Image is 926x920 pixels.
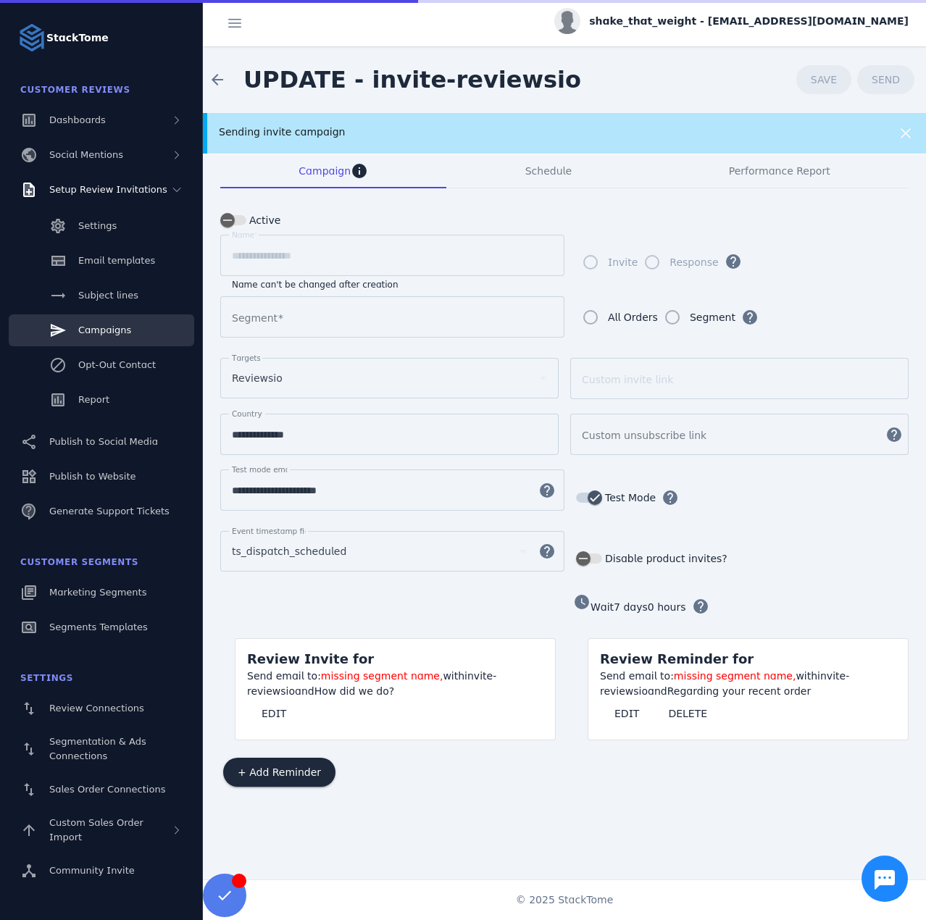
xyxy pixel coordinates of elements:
[232,426,547,443] input: Country
[247,699,301,728] button: EDIT
[9,426,194,458] a: Publish to Social Media
[9,245,194,277] a: Email templates
[648,601,686,613] span: 0 hours
[443,670,464,682] span: with
[600,651,754,666] span: Review Reminder for
[9,855,194,887] a: Community Invite
[247,669,543,699] div: invite-reviewsio How did we do?
[9,314,194,346] a: Campaigns
[49,436,158,447] span: Publish to Social Media
[232,354,261,362] mat-label: Targets
[232,369,283,387] span: Reviewsio
[9,577,194,609] a: Marketing Segments
[49,506,170,517] span: Generate Support Tickets
[232,312,278,324] mat-label: Segment
[49,184,167,195] span: Setup Review Invitations
[729,166,830,176] span: Performance Report
[668,708,707,719] span: DELETE
[602,489,656,506] label: Test Mode
[796,670,817,682] span: with
[608,309,658,326] div: All Orders
[49,703,144,714] span: Review Connections
[49,865,135,876] span: Community Invite
[295,685,314,697] span: and
[591,601,614,613] span: Wait
[49,817,143,842] span: Custom Sales Order Import
[20,557,138,567] span: Customer Segments
[232,409,262,418] mat-label: Country
[262,708,286,719] span: EDIT
[49,114,106,125] span: Dashboards
[516,892,614,908] span: © 2025 StackTome
[49,736,146,761] span: Segmentation & Ads Connections
[667,254,718,271] label: Response
[49,587,146,598] span: Marketing Segments
[232,230,254,239] mat-label: Name
[602,550,727,567] label: Disable product invites?
[600,699,654,728] button: EDIT
[49,784,165,795] span: Sales Order Connections
[351,162,368,180] mat-icon: info
[232,465,294,474] mat-label: Test mode email
[9,611,194,643] a: Segments Templates
[232,276,399,290] mat-hint: Name can't be changed after creation
[9,727,194,771] a: Segmentation & Ads Connections
[9,349,194,381] a: Opt-Out Contact
[20,85,130,95] span: Customer Reviews
[246,212,280,229] label: Active
[600,670,674,682] span: Send email to:
[247,670,321,682] span: Send email to:
[554,8,909,34] button: shake_that_weight - [EMAIL_ADDRESS][DOMAIN_NAME]
[78,394,109,405] span: Report
[9,280,194,311] a: Subject lines
[46,30,109,46] strong: StackTome
[49,149,123,160] span: Social Mentions
[530,543,564,560] mat-icon: help
[589,14,909,29] span: shake_that_weight - [EMAIL_ADDRESS][DOMAIN_NAME]
[78,359,156,370] span: Opt-Out Contact
[78,220,117,231] span: Settings
[299,166,351,176] span: Campaign
[582,430,706,441] mat-label: Custom unsubscribe link
[223,758,335,787] button: + Add Reminder
[9,210,194,242] a: Settings
[605,254,638,271] label: Invite
[219,125,845,140] div: Sending invite campaign
[614,601,648,613] span: 7 days
[600,669,896,699] div: invite-reviewsio Regarding your recent order
[78,325,131,335] span: Campaigns
[232,309,553,326] input: Segment
[17,23,46,52] img: Logo image
[232,543,346,560] span: ts_dispatch_scheduled
[9,384,194,416] a: Report
[530,482,564,499] mat-icon: help
[9,774,194,806] a: Sales Order Connections
[238,767,321,777] span: + Add Reminder
[49,622,148,632] span: Segments Templates
[525,166,572,176] span: Schedule
[321,670,443,682] span: missing segment name,
[9,495,194,527] a: Generate Support Tickets
[654,699,722,728] button: DELETE
[20,673,73,683] span: Settings
[78,255,155,266] span: Email templates
[232,527,316,535] mat-label: Event timestamp field
[687,309,735,326] label: Segment
[9,693,194,724] a: Review Connections
[582,374,673,385] mat-label: Custom invite link
[614,708,639,719] span: EDIT
[554,8,580,34] img: profile.jpg
[49,471,135,482] span: Publish to Website
[674,670,796,682] span: missing segment name,
[243,66,581,93] span: UPDATE - invite-reviewsio
[573,593,591,611] mat-icon: watch_later
[247,651,374,666] span: Review Invite for
[648,685,667,697] span: and
[9,461,194,493] a: Publish to Website
[78,290,138,301] span: Subject lines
